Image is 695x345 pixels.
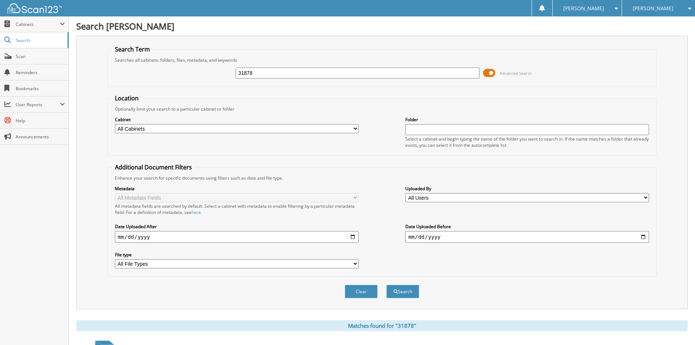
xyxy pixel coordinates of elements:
[115,223,359,230] label: Date Uploaded After
[16,69,65,76] span: Reminders
[115,231,359,243] input: start
[111,175,653,181] div: Enhance your search for specific documents using filters such as date and file type.
[16,85,65,92] span: Bookmarks
[115,185,359,192] label: Metadata
[7,3,62,13] img: scan123-logo-white.svg
[16,101,60,108] span: User Reports
[16,21,60,27] span: Cabinets
[405,231,649,243] input: end
[405,116,649,123] label: Folder
[16,134,65,140] span: Announcements
[499,70,532,76] span: Advanced Search
[192,209,201,215] a: here
[111,94,142,102] legend: Location
[76,320,688,331] div: Matches found for "31878"
[111,163,196,171] legend: Additional Document Filters
[16,37,64,43] span: Search
[115,116,359,123] label: Cabinet
[111,45,154,53] legend: Search Term
[405,136,649,148] div: Select a cabinet and begin typing the name of the folder you want to search in. If the name match...
[563,6,604,11] span: [PERSON_NAME]
[76,20,688,32] h1: Search [PERSON_NAME]
[386,285,419,298] button: Search
[111,57,653,63] div: Searches all cabinets, folders, files, metadata, and keywords
[633,6,673,11] span: [PERSON_NAME]
[16,118,65,124] span: Help
[16,53,65,60] span: Scan
[115,203,359,215] div: All metadata fields are searched by default. Select a cabinet with metadata to enable filtering b...
[115,252,359,258] label: File type
[405,185,649,192] label: Uploaded By
[111,106,653,112] div: Optionally limit your search to a particular cabinet or folder
[405,223,649,230] label: Date Uploaded Before
[345,285,378,298] button: Clear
